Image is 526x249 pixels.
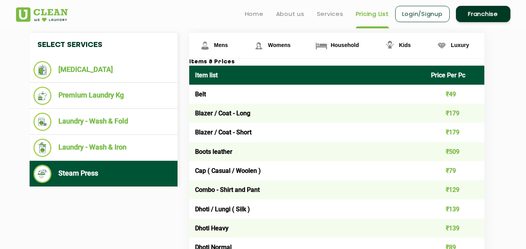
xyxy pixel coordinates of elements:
[315,39,328,52] img: Household
[33,165,52,183] img: Steam Press
[189,85,426,104] td: Belt
[252,39,266,52] img: Womens
[33,113,174,131] li: Laundry - Wash & Fold
[331,42,359,48] span: Household
[317,9,343,19] a: Services
[189,142,426,161] td: Boots leather
[33,139,52,157] img: Laundry - Wash & Iron
[189,219,426,238] td: Dhoti Heavy
[189,123,426,142] td: Blazer / Coat - Short
[435,39,449,52] img: Luxury
[30,33,178,57] h4: Select Services
[33,113,52,131] img: Laundry - Wash & Fold
[33,165,174,183] li: Steam Press
[33,87,52,105] img: Premium Laundry Kg
[189,59,484,66] h3: Items & Prices
[456,6,510,22] a: Franchise
[16,7,68,22] img: UClean Laundry and Dry Cleaning
[425,123,484,142] td: ₹179
[276,9,304,19] a: About us
[451,42,469,48] span: Luxury
[425,66,484,85] th: Price Per Pc
[425,142,484,161] td: ₹509
[425,219,484,238] td: ₹139
[189,161,426,180] td: Cap ( Casual / Woolen )
[395,6,450,22] a: Login/Signup
[189,180,426,199] td: Combo - Shirt and Pant
[33,87,174,105] li: Premium Laundry Kg
[425,104,484,123] td: ₹179
[425,180,484,199] td: ₹129
[425,161,484,180] td: ₹79
[214,42,228,48] span: Mens
[425,199,484,218] td: ₹139
[33,61,174,79] li: [MEDICAL_DATA]
[33,139,174,157] li: Laundry - Wash & Iron
[189,66,426,85] th: Item list
[383,39,397,52] img: Kids
[425,85,484,104] td: ₹49
[189,104,426,123] td: Blazer / Coat - Long
[245,9,264,19] a: Home
[399,42,411,48] span: Kids
[356,9,389,19] a: Pricing List
[33,61,52,79] img: Dry Cleaning
[268,42,290,48] span: Womens
[198,39,212,52] img: Mens
[189,199,426,218] td: Dhoti / Lungi ( Silk )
